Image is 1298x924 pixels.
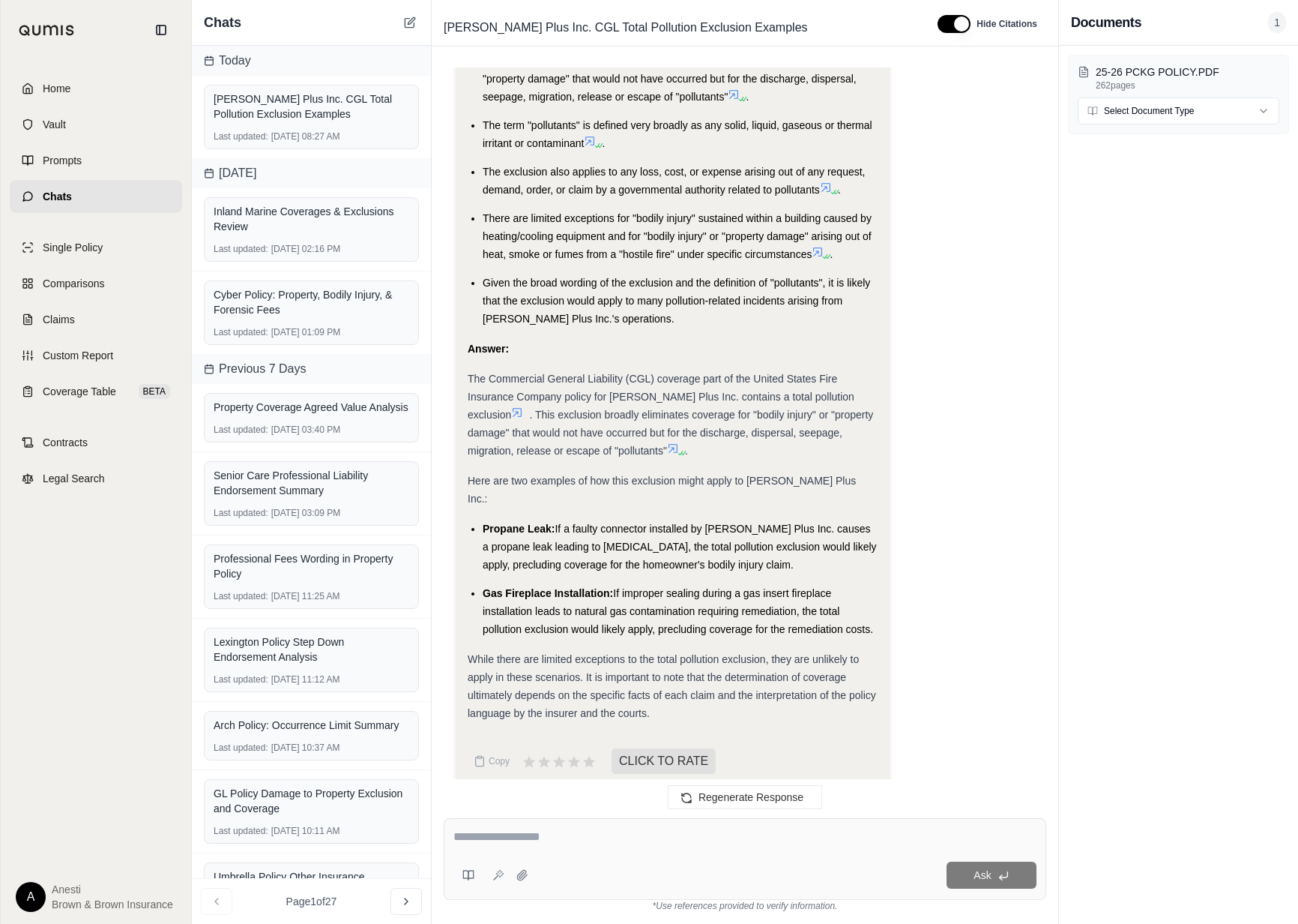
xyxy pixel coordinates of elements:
[483,119,872,149] span: The term "pollutants" is defined very broadly as any solid, liquid, gaseous or thermal irritant o...
[192,354,431,384] div: Previous 7 Days
[43,117,66,132] span: Vault
[214,326,268,338] span: Last updated:
[149,18,173,42] button: Collapse sidebar
[483,587,613,599] span: Gas Fireplace Installation:
[214,673,409,685] div: [DATE] 11:12 AM
[685,445,688,457] span: .
[438,16,920,40] div: Edit Title
[43,276,104,291] span: Comparisons
[214,204,409,234] div: Inland Marine Coverages & Exclusions Review
[214,634,409,664] div: Lexington Policy Step Down Endorsement Analysis
[10,375,182,408] a: Coverage TableBETA
[43,240,103,255] span: Single Policy
[838,184,841,196] span: .
[43,471,105,486] span: Legal Search
[10,144,182,177] a: Prompts
[746,91,749,103] span: .
[214,130,268,142] span: Last updated:
[483,523,555,535] span: Propane Leak:
[483,166,866,196] span: The exclusion also applies to any loss, cost, or expense arising out of any request, demand, orde...
[483,523,877,571] span: If a faulty connector installed by [PERSON_NAME] Plus Inc. causes a propane leak leading to [MEDI...
[214,869,409,899] div: Umbrella Policy Other Insurance Condition Analysis
[214,243,268,255] span: Last updated:
[214,424,268,436] span: Last updated:
[214,742,409,754] div: [DATE] 10:37 AM
[286,894,337,909] span: Page 1 of 27
[43,312,75,327] span: Claims
[401,13,419,31] button: New Chat
[468,343,509,355] strong: Answer:
[139,384,170,399] span: BETA
[602,137,605,149] span: .
[214,326,409,338] div: [DATE] 01:09 PM
[204,12,241,33] span: Chats
[1096,79,1279,91] p: 262 pages
[10,426,182,459] a: Contracts
[973,869,991,881] span: Ask
[214,590,268,602] span: Last updated:
[214,424,409,436] div: [DATE] 03:40 PM
[43,81,70,96] span: Home
[214,742,268,754] span: Last updated:
[10,231,182,264] a: Single Policy
[52,897,173,912] span: Brown & Brown Insurance
[468,746,516,776] button: Copy
[1078,64,1279,91] button: 25-26 PCKG POLICY.PDF262pages
[468,373,854,421] span: The Commercial General Liability (CGL) coverage part of the United States Fire Insurance Company ...
[19,25,75,36] img: Qumis Logo
[214,130,409,142] div: [DATE] 08:27 AM
[192,158,431,188] div: [DATE]
[43,384,116,399] span: Coverage Table
[947,862,1036,889] button: Ask
[10,72,182,105] a: Home
[698,791,803,803] span: Regenerate Response
[468,475,856,505] span: Here are two examples of how this exclusion might apply to [PERSON_NAME] Plus Inc.:
[214,400,409,415] div: Property Coverage Agreed Value Analysis
[10,303,182,336] a: Claims
[438,16,814,40] span: [PERSON_NAME] Plus Inc. CGL Total Pollution Exclusion Examples
[43,435,88,450] span: Contracts
[214,507,268,519] span: Last updated:
[483,587,873,635] span: If improper sealing during a gas insert fireplace installation leads to natural gas contamination...
[1096,64,1279,79] p: 25-26 PCKG POLICY.PDF
[214,91,409,121] div: [PERSON_NAME] Plus Inc. CGL Total Pollution Exclusion Examples
[10,180,182,213] a: Chats
[214,673,268,685] span: Last updated:
[214,825,268,837] span: Last updated:
[10,339,182,372] a: Custom Report
[10,108,182,141] a: Vault
[214,786,409,816] div: GL Policy Damage to Property Exclusion and Coverage
[483,55,857,103] span: broadly excludes coverage for "bodily injury" or "property damage" that would not have occurred b...
[10,462,182,495] a: Legal Search
[612,748,716,774] span: CLICK TO RATE
[214,590,409,602] div: [DATE] 11:25 AM
[483,277,870,325] span: Given the broad wording of the exclusion and the definition of "pollutants", it is likely that th...
[192,46,431,76] div: Today
[976,18,1037,30] span: Hide Citations
[1071,12,1141,33] h3: Documents
[668,785,822,809] button: Regenerate Response
[214,718,409,733] div: Arch Policy: Occurrence Limit Summary
[43,153,82,168] span: Prompts
[830,248,833,260] span: .
[43,189,72,204] span: Chats
[214,551,409,581] div: Professional Fees Wording in Property Policy
[214,243,409,255] div: [DATE] 02:16 PM
[444,900,1046,912] div: *Use references provided to verify information.
[468,653,876,719] span: While there are limited exceptions to the total pollution exclusion, they are unlikely to apply i...
[10,267,182,300] a: Comparisons
[214,825,409,837] div: [DATE] 10:11 AM
[468,409,873,457] span: . This exclusion broadly eliminates coverage for "bodily injury" or "property damage" that would ...
[214,507,409,519] div: [DATE] 03:09 PM
[52,882,173,897] span: Anesti
[483,212,872,260] span: There are limited exceptions for "bodily injury" sustained within a building caused by heating/co...
[489,755,510,767] span: Copy
[214,468,409,498] div: Senior Care Professional Liability Endorsement Summary
[43,348,113,363] span: Custom Report
[1268,12,1286,33] span: 1
[214,287,409,317] div: Cyber Policy: Property, Bodily Injury, & Forensic Fees
[16,882,46,912] div: A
